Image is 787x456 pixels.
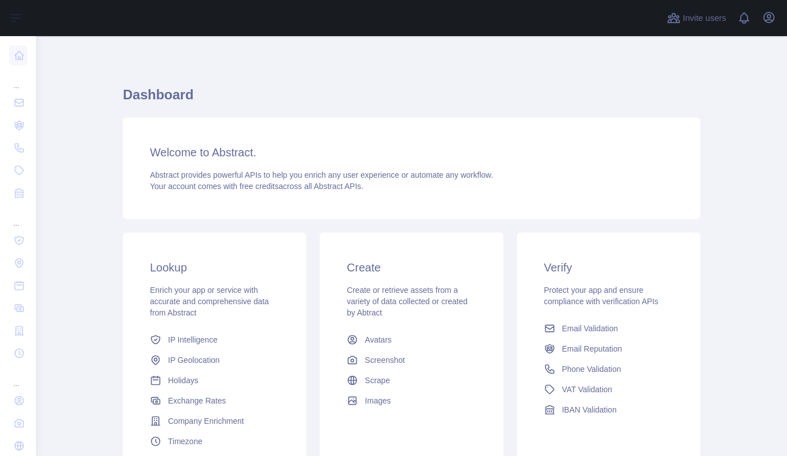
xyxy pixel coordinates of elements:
a: IBAN Validation [540,400,678,420]
a: Images [342,391,480,411]
h3: Verify [544,260,673,275]
span: Company Enrichment [168,415,244,427]
span: Create or retrieve assets from a variety of data collected or created by Abtract [347,286,467,317]
a: Avatars [342,330,480,350]
h3: Lookup [150,260,279,275]
span: Email Validation [562,323,618,334]
h3: Welcome to Abstract. [150,144,673,160]
a: Email Reputation [540,339,678,359]
a: IP Intelligence [145,330,284,350]
a: Company Enrichment [145,411,284,431]
a: Phone Validation [540,359,678,379]
span: Enrich your app or service with accurate and comprehensive data from Abstract [150,286,269,317]
span: Scrape [365,375,390,386]
span: Holidays [168,375,198,386]
span: Your account comes with across all Abstract APIs. [150,182,363,191]
a: Exchange Rates [145,391,284,411]
h3: Create [347,260,476,275]
div: ... [9,205,27,228]
span: IP Intelligence [168,334,218,345]
div: ... [9,366,27,388]
span: Email Reputation [562,343,622,354]
span: Timezone [168,436,202,447]
span: Exchange Rates [168,395,226,406]
h1: Dashboard [123,86,700,113]
a: Holidays [145,370,284,391]
span: Protect your app and ensure compliance with verification APIs [544,286,658,306]
a: Timezone [145,431,284,451]
span: Images [365,395,391,406]
span: Phone Validation [562,363,621,375]
span: Screenshot [365,354,405,366]
a: IP Geolocation [145,350,284,370]
span: VAT Validation [562,384,612,395]
div: ... [9,68,27,90]
span: IBAN Validation [562,404,617,415]
span: Avatars [365,334,391,345]
a: Scrape [342,370,480,391]
button: Invite users [665,9,728,27]
a: Email Validation [540,318,678,339]
span: Invite users [683,12,726,25]
span: IP Geolocation [168,354,220,366]
span: free credits [240,182,278,191]
span: Abstract provides powerful APIs to help you enrich any user experience or automate any workflow. [150,170,493,179]
a: VAT Validation [540,379,678,400]
a: Screenshot [342,350,480,370]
